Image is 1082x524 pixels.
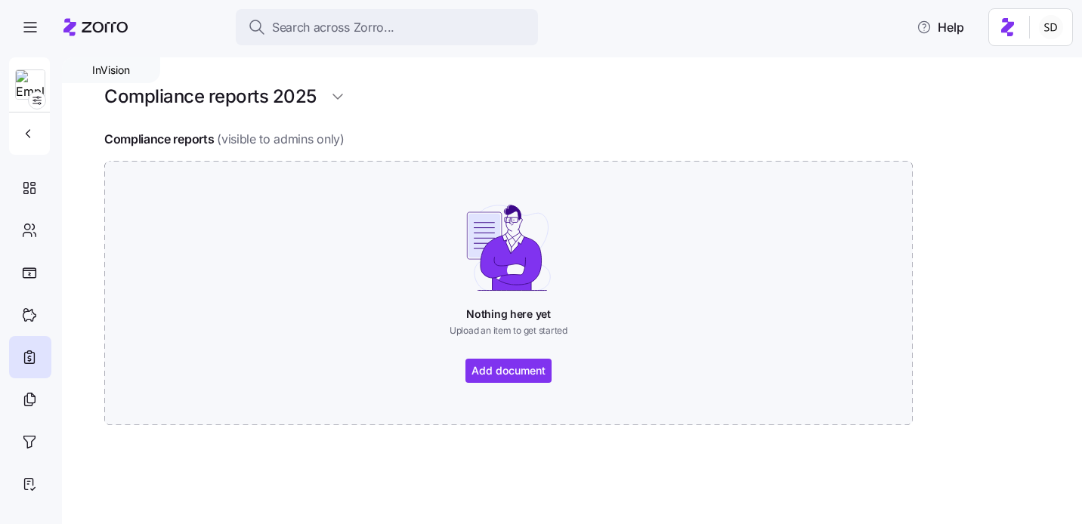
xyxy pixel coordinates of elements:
span: Help [917,18,964,36]
span: (visible to admins only) [217,130,344,149]
button: Help [904,12,976,42]
h1: Compliance reports 2025 [104,85,317,108]
div: InVision [62,57,160,83]
span: Search across Zorro... [272,18,394,37]
img: Employer logo [16,70,45,100]
button: Search across Zorro... [236,9,538,45]
img: 038087f1531ae87852c32fa7be65e69b [1039,15,1063,39]
h4: Compliance reports [104,131,214,148]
